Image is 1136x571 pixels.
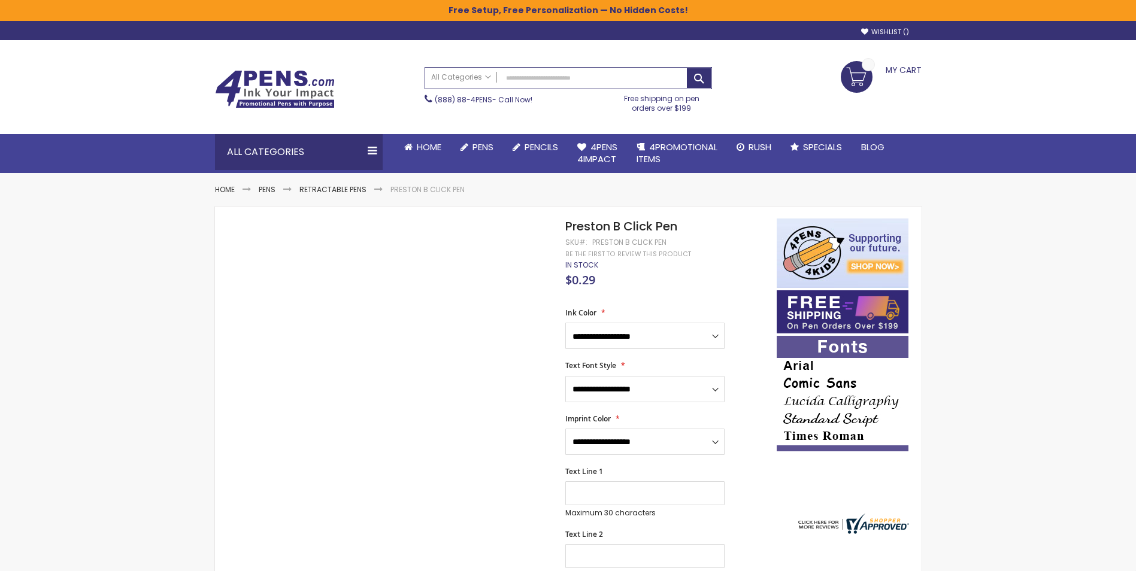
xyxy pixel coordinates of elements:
[592,238,667,247] div: Preston B Click Pen
[525,141,558,153] span: Pencils
[803,141,842,153] span: Specials
[627,134,727,173] a: 4PROMOTIONALITEMS
[861,28,909,37] a: Wishlist
[503,134,568,160] a: Pencils
[565,260,598,270] div: Availability
[577,141,617,165] span: 4Pens 4impact
[777,336,908,451] img: font-personalization-examples
[435,95,532,105] span: - Call Now!
[417,141,441,153] span: Home
[795,514,909,534] img: 4pens.com widget logo
[215,134,383,170] div: All Categories
[777,218,908,288] img: 4pens 4 kids
[565,260,598,270] span: In stock
[435,95,492,105] a: (888) 88-4PENS
[395,134,451,160] a: Home
[781,134,852,160] a: Specials
[861,141,884,153] span: Blog
[390,185,465,195] li: Preston B Click Pen
[611,89,712,113] div: Free shipping on pen orders over $199
[565,272,595,288] span: $0.29
[431,72,491,82] span: All Categories
[299,184,366,195] a: Retractable Pens
[565,508,725,518] p: Maximum 30 characters
[215,184,235,195] a: Home
[565,360,616,370] span: Text Font Style
[852,134,894,160] a: Blog
[565,218,677,235] span: Preston B Click Pen
[215,70,335,108] img: 4Pens Custom Pens and Promotional Products
[749,141,771,153] span: Rush
[795,526,909,536] a: 4pens.com certificate URL
[568,134,627,173] a: 4Pens4impact
[472,141,493,153] span: Pens
[565,529,603,539] span: Text Line 2
[565,237,587,247] strong: SKU
[565,250,691,259] a: Be the first to review this product
[565,414,611,424] span: Imprint Color
[637,141,717,165] span: 4PROMOTIONAL ITEMS
[451,134,503,160] a: Pens
[777,290,908,333] img: Free shipping on orders over $199
[565,466,603,476] span: Text Line 1
[727,134,781,160] a: Rush
[259,184,275,195] a: Pens
[425,68,497,87] a: All Categories
[565,308,596,318] span: Ink Color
